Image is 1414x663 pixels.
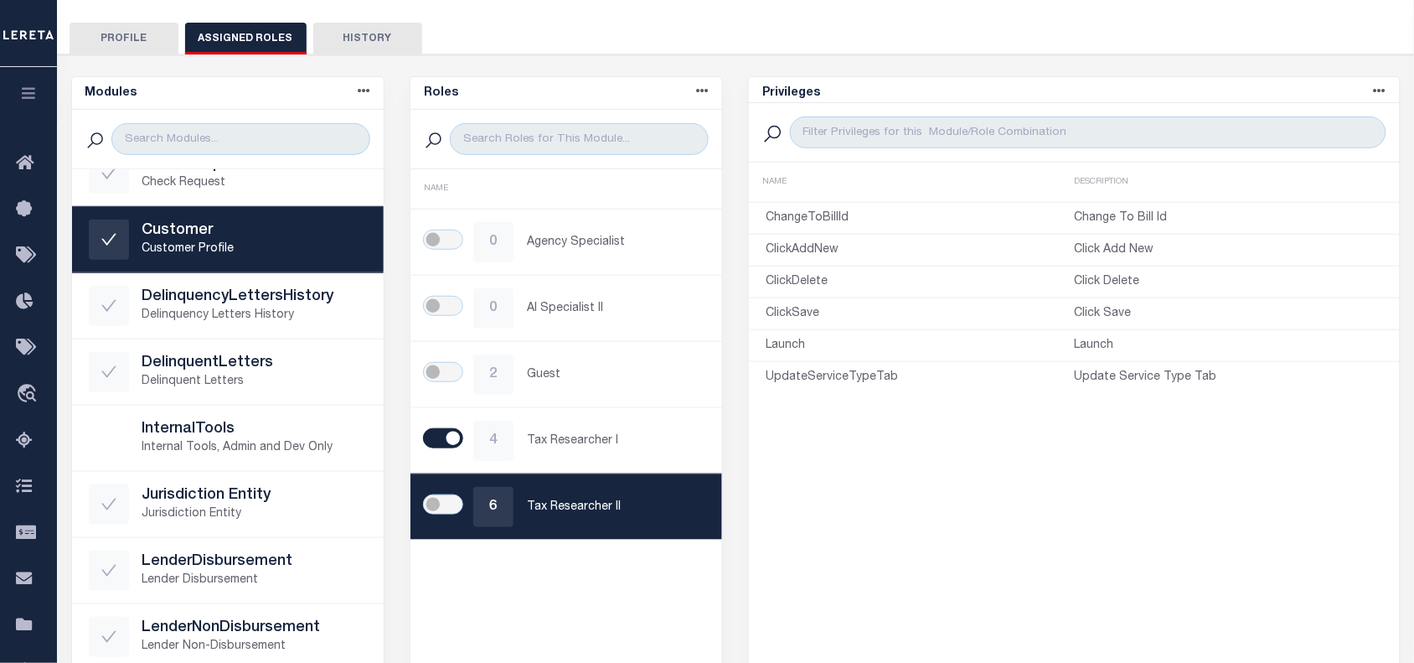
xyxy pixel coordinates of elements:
p: Click Delete [1074,273,1382,291]
button: History [313,23,422,54]
a: 4Tax Researcher I [410,408,722,474]
h5: Jurisdiction Entity [142,487,367,505]
input: Filter Privileges for this Module/Role Combination [790,117,1386,148]
p: Customer Profile [142,241,367,258]
div: NAME [424,183,709,195]
h5: DelinquencyLettersHistory [142,288,367,307]
a: CustomerCustomer Profile [72,207,384,272]
p: AI Specialist II [527,300,705,318]
input: Search Roles for This Module... [450,123,709,155]
i: travel_explore [16,384,43,406]
div: 4 [473,421,513,461]
a: DelinquencyLettersHistoryDelinquency Letters History [72,273,384,339]
p: Jurisdiction Entity [142,505,367,523]
p: Delinquent Letters [142,373,367,391]
a: 0AI Specialist II [410,276,722,341]
a: Jurisdiction EntityJurisdiction Entity [72,472,384,537]
div: 6 [473,487,513,527]
a: UpdateServiceTypeTabUpdate Service Type Tab [749,365,1400,390]
p: Update Service Type Tab [1074,369,1382,386]
p: Delinquency Letters History [142,307,367,324]
p: Click Add New [1074,241,1382,259]
div: NAME [762,176,1074,189]
h5: LenderNonDisbursement [142,619,367,638]
p: Agency Specialist [527,234,705,251]
a: 2Guest [410,342,722,407]
a: DelinquentLettersDelinquent Letters [72,339,384,405]
button: Profile [70,23,178,54]
p: ChangeToBillId [766,210,1074,227]
h5: Privileges [762,86,820,101]
h5: LenderDisbursement [142,553,367,572]
p: Lender Disbursement [142,572,367,589]
p: ClickDelete [766,273,1074,291]
div: DESCRIPTION [1074,176,1386,189]
p: Click Save [1074,305,1382,323]
a: LaunchLaunch [749,334,1400,358]
h5: Modules [85,86,137,101]
a: InternalToolsInternal Tools, Admin and Dev Only [72,406,384,471]
p: Tax Researcher II [527,499,705,516]
p: Guest [527,366,705,384]
input: Search Modules... [111,123,370,155]
div: 0 [473,288,513,329]
p: UpdateServiceTypeTab [766,369,1074,386]
p: ClickAddNew [766,241,1074,259]
p: Check Request [142,174,367,192]
p: Change To Bill Id [1074,210,1382,227]
a: 0Agency Specialist [410,210,722,275]
p: ClickSave [766,305,1074,323]
p: Lender Non-Disbursement [142,638,367,655]
p: Launch [1074,337,1382,355]
div: 2 [473,355,513,395]
div: 0 [473,222,513,262]
h5: InternalTools [142,421,367,439]
h5: Roles [424,86,458,101]
a: ClickAddNewClick Add New [749,238,1400,262]
p: Tax Researcher I [527,433,705,450]
a: ChangeToBillIdChange To Bill Id [749,206,1400,230]
a: ClickDeleteClick Delete [749,270,1400,294]
h5: Customer [142,222,367,241]
a: 6Tax Researcher II [410,474,722,540]
a: CheckRequestCheck Request [72,141,384,206]
a: ClickSaveClick Save [749,302,1400,326]
button: Assigned Roles [185,23,307,54]
p: Internal Tools, Admin and Dev Only [142,439,367,457]
h5: DelinquentLetters [142,355,367,373]
a: LenderDisbursementLender Disbursement [72,538,384,603]
p: Launch [766,337,1074,355]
